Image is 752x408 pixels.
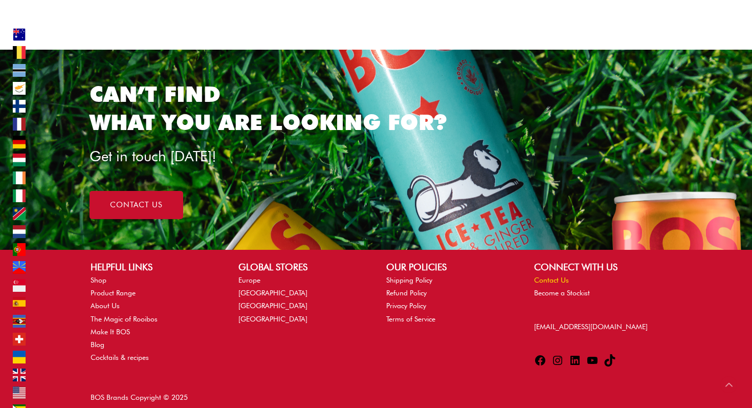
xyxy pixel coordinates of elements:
[91,340,104,349] a: Blog
[534,276,569,284] a: Contact Us
[91,302,120,310] a: About Us
[534,274,661,299] nav: CONNECT WITH US
[238,276,260,284] a: Europe
[90,191,183,219] a: contact us
[238,302,307,310] a: [GEOGRAPHIC_DATA]
[238,274,366,326] nav: GLOBAL STORES
[91,289,136,297] a: Product Range
[386,276,432,284] a: Shipping Policy
[386,274,514,326] nav: OUR POLICIES
[90,80,662,136] h2: Can’t find what you are looking for?
[110,201,163,209] span: contact us
[91,353,149,361] a: Cocktails & recipes
[534,289,590,297] a: Become a Stockist
[238,315,307,323] a: [GEOGRAPHIC_DATA]
[91,276,106,284] a: Shop
[386,315,435,323] a: Terms of Service
[90,147,426,165] h3: Get in touch [DATE]!
[91,274,218,364] nav: HELPFUL LINKS
[91,315,158,323] a: The Magic of Rooibos
[91,328,130,336] a: Make It BOS
[534,260,661,274] h2: CONNECT WITH US
[534,323,648,331] a: [EMAIL_ADDRESS][DOMAIN_NAME]
[386,302,426,310] a: Privacy Policy
[386,289,427,297] a: Refund Policy
[80,391,377,404] div: BOS Brands Copyright © 2025
[238,289,307,297] a: [GEOGRAPHIC_DATA]
[91,260,218,274] h2: HELPFUL LINKS
[386,260,514,274] h2: OUR POLICIES
[238,260,366,274] h2: GLOBAL STORES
